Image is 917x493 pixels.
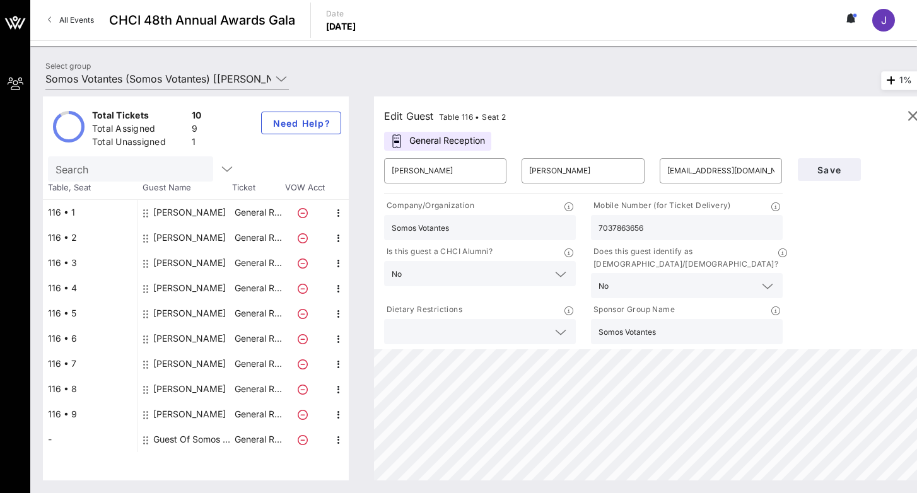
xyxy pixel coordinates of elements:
[153,275,226,301] div: Emmanuelle Leal-Santillan
[808,165,851,175] span: Save
[591,245,778,270] p: Does this guest identify as [DEMOGRAPHIC_DATA]/[DEMOGRAPHIC_DATA]?
[326,8,356,20] p: Date
[233,200,283,225] p: General R…
[153,326,226,351] div: Emmy Ruiz
[233,326,283,351] p: General R…
[283,182,327,194] span: VOW Acct
[233,275,283,301] p: General R…
[384,199,474,212] p: Company/Organization
[233,301,283,326] p: General R…
[591,303,675,316] p: Sponsor Group Name
[392,270,402,279] div: No
[599,282,609,291] div: No
[233,225,283,250] p: General R…
[667,161,774,181] input: Email*
[153,351,226,376] div: Carla Rivas-D'Amico
[43,351,137,376] div: 116 • 7
[439,112,506,122] span: Table 116 • Seat 2
[43,250,137,275] div: 116 • 3
[153,301,226,326] div: Laura Hernandez
[233,402,283,427] p: General R…
[43,182,137,194] span: Table, Seat
[43,326,137,351] div: 116 • 6
[153,427,233,452] div: Guest Of Somos Votantes
[261,112,341,134] button: Need Help?
[43,275,137,301] div: 116 • 4
[109,11,295,30] span: CHCI 48th Annual Awards Gala
[392,161,499,181] input: First Name*
[233,250,283,275] p: General R…
[384,107,506,125] div: Edit Guest
[192,109,202,125] div: 10
[872,9,895,32] div: J
[232,182,283,194] span: Ticket
[233,351,283,376] p: General R…
[153,250,226,275] div: Miguel Avitia
[326,20,356,33] p: [DATE]
[591,199,731,212] p: Mobile Number (for Ticket Delivery)
[43,301,137,326] div: 116 • 5
[384,303,462,316] p: Dietary Restrictions
[45,61,91,71] label: Select group
[92,109,187,125] div: Total Tickets
[384,245,493,258] p: Is this guest a CHCI Alumni?
[233,376,283,402] p: General R…
[43,427,137,452] div: -
[92,136,187,151] div: Total Unassigned
[43,200,137,225] div: 116 • 1
[43,402,137,427] div: 116 • 9
[384,132,491,151] div: General Reception
[92,122,187,138] div: Total Assigned
[43,225,137,250] div: 116 • 2
[881,14,887,26] span: J
[153,225,226,250] div: Joe Gallant
[529,161,636,181] input: Last Name*
[272,118,330,129] span: Need Help?
[153,402,226,427] div: Natalie Montelongo
[798,158,861,181] button: Save
[59,15,94,25] span: All Events
[43,376,137,402] div: 116 • 8
[384,261,576,286] div: No
[192,122,202,138] div: 9
[233,427,283,452] p: General R…
[591,273,783,298] div: No
[153,200,226,225] div: Melissa Morales
[137,182,232,194] span: Guest Name
[192,136,202,151] div: 1
[40,10,102,30] a: All Events
[153,376,226,402] div: Sarah Mahmood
